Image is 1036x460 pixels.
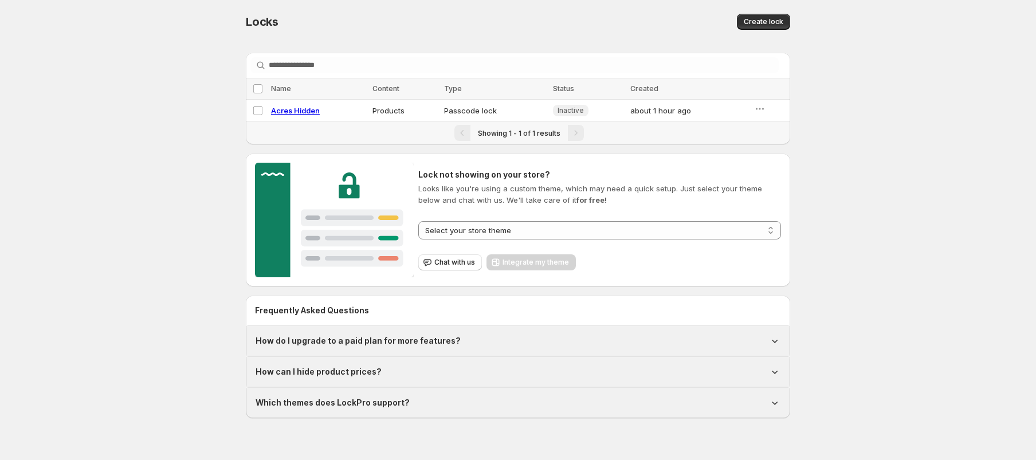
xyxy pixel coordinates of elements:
[444,84,462,93] span: Type
[271,106,320,115] a: Acres Hidden
[744,17,783,26] span: Create lock
[256,366,382,378] h1: How can I hide product prices?
[418,169,781,180] h2: Lock not showing on your store?
[256,335,461,347] h1: How do I upgrade to a paid plan for more features?
[255,305,781,316] h2: Frequently Asked Questions
[630,84,658,93] span: Created
[478,129,560,137] span: Showing 1 - 1 of 1 results
[441,100,550,121] td: Passcode lock
[553,84,574,93] span: Status
[256,397,410,408] h1: Which themes does LockPro support?
[271,84,291,93] span: Name
[418,254,482,270] button: Chat with us
[737,14,790,30] button: Create lock
[372,84,399,93] span: Content
[246,121,790,144] nav: Pagination
[627,100,751,121] td: about 1 hour ago
[434,258,475,267] span: Chat with us
[558,106,584,115] span: Inactive
[369,100,440,121] td: Products
[246,15,278,29] span: Locks
[418,183,781,206] p: Looks like you're using a custom theme, which may need a quick setup. Just select your theme belo...
[576,195,607,205] strong: for free!
[255,163,414,277] img: Customer support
